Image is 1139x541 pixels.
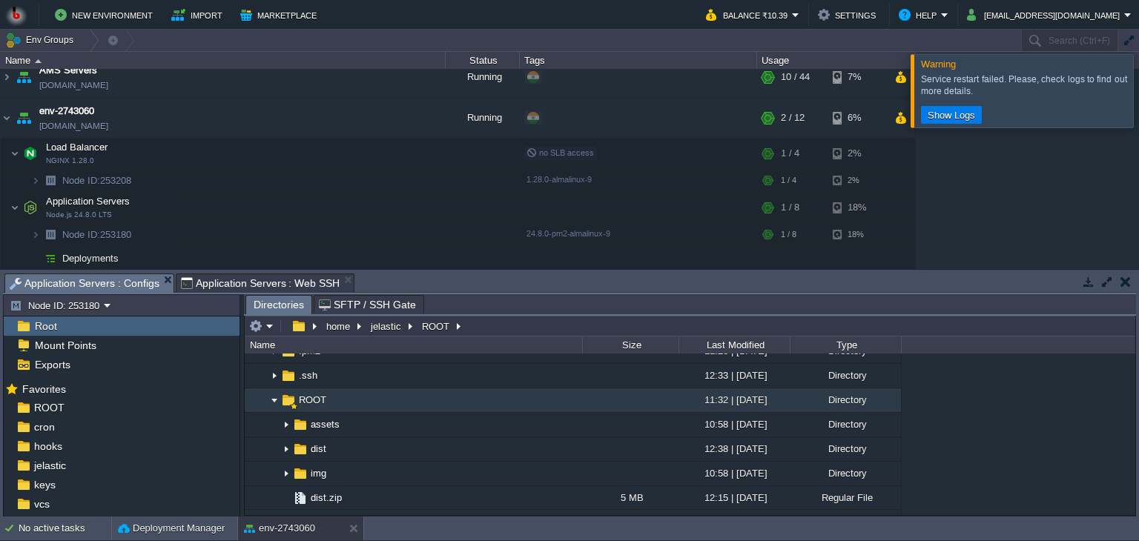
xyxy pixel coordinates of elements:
span: 253180 [61,228,133,241]
img: AMDAwAAAACH5BAEAAAAALAAAAAABAAEAAAICRAEAOw== [280,392,297,408]
div: 1 / 4 [781,169,796,192]
div: Tags [521,52,756,69]
a: Load BalancerNGINX 1.28.0 [44,142,110,153]
div: 6% [833,98,881,138]
div: 10:58 | [DATE] [679,462,790,485]
img: AMDAwAAAACH5BAEAAAAALAAAAAABAAEAAAICRAEAOw== [280,510,292,533]
div: 2 / 12 [781,98,805,138]
img: AMDAwAAAACH5BAEAAAAALAAAAAABAAEAAAICRAEAOw== [280,486,292,509]
span: Warning [921,59,956,70]
a: Application ServersNode.js 24.8.0 LTS [44,196,132,207]
button: Env Groups [5,30,79,50]
a: ROOT [297,394,329,405]
div: Size [584,336,679,354]
div: Service restart failed. Please, check logs to find out more details. [921,73,1129,97]
a: Exports [32,358,73,371]
a: Deployments [61,252,121,265]
a: assets [308,418,342,431]
div: Running [446,57,520,97]
img: AMDAwAAAACH5BAEAAAAALAAAAAABAAEAAAICRAEAOw== [280,368,297,384]
div: 2% [833,139,881,168]
div: Directory [790,364,901,387]
img: AMDAwAAAACH5BAEAAAAALAAAAAABAAEAAAICRAEAOw== [292,416,308,433]
img: AMDAwAAAACH5BAEAAAAALAAAAAABAAEAAAICRAEAOw== [1,57,13,97]
a: dist.zip [308,491,344,504]
img: AMDAwAAAACH5BAEAAAAALAAAAAABAAEAAAICRAEAOw== [10,193,19,222]
img: AMDAwAAAACH5BAEAAAAALAAAAAABAAEAAAICRAEAOw== [40,247,61,270]
div: 12:38 | [DATE] [679,437,790,460]
a: [DOMAIN_NAME] [39,119,108,133]
img: AMDAwAAAACH5BAEAAAAALAAAAAABAAEAAAICRAEAOw== [20,139,41,168]
a: [DOMAIN_NAME] [39,78,108,93]
div: Usage [758,52,914,69]
a: ROOT [31,401,67,414]
span: Application Servers : Configs [10,274,159,293]
a: Root [32,319,59,333]
img: AMDAwAAAACH5BAEAAAAALAAAAAABAAEAAAICRAEAOw== [268,365,280,388]
span: jelastic [31,459,68,472]
img: AMDAwAAAACH5BAEAAAAALAAAAAABAAEAAAICRAEAOw== [292,514,308,530]
div: 10 / 44 [781,57,810,97]
span: img [308,467,329,479]
button: Deployment Manager [118,521,225,536]
button: jelastic [369,319,405,333]
div: 13:10 | [DATE] [679,510,790,533]
div: Type [791,336,901,354]
div: No active tasks [19,517,111,540]
a: hooks [31,439,65,453]
button: home [324,319,354,333]
button: Import [171,6,227,24]
button: env-2743060 [244,521,315,536]
div: Directory [790,462,901,485]
img: AMDAwAAAACH5BAEAAAAALAAAAAABAAEAAAICRAEAOw== [10,139,19,168]
div: Name [1,52,445,69]
div: Running [446,98,520,138]
span: Application Servers [44,195,132,208]
a: dist [308,442,329,455]
button: Node ID: 253180 [10,299,104,312]
a: env-2743060 [39,104,94,119]
a: Node ID:253180 [61,228,133,241]
input: Click to enter the path [245,316,1135,336]
a: keys [31,478,58,491]
img: AMDAwAAAACH5BAEAAAAALAAAAAABAAEAAAICRAEAOw== [35,59,42,63]
img: Bitss Techniques [5,4,27,26]
div: Directory [790,413,901,436]
a: vcs [31,497,52,511]
a: .ssh [297,369,320,382]
div: 18% [833,223,881,246]
a: AMS Servers [39,63,97,78]
img: AMDAwAAAACH5BAEAAAAALAAAAAABAAEAAAICRAEAOw== [268,389,280,412]
div: Status [446,52,519,69]
a: Mount Points [32,339,99,352]
div: Last Modified [680,336,790,354]
div: 5 MB [582,486,679,509]
button: [EMAIL_ADDRESS][DOMAIN_NAME] [967,6,1124,24]
span: index.html [308,515,357,528]
span: no SLB access [526,148,594,157]
button: Show Logs [923,108,980,122]
div: Directory [790,437,901,460]
span: Node ID: [62,175,100,186]
div: 11:32 | [DATE] [679,388,790,411]
button: Settings [818,6,880,24]
a: .pm2 [297,345,323,357]
span: Node.js 24.8.0 LTS [46,210,112,219]
div: 12:15 | [DATE] [679,486,790,509]
div: 665 B [582,510,679,533]
img: AMDAwAAAACH5BAEAAAAALAAAAAABAAEAAAICRAEAOw== [31,223,40,246]
a: cron [31,420,57,434]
